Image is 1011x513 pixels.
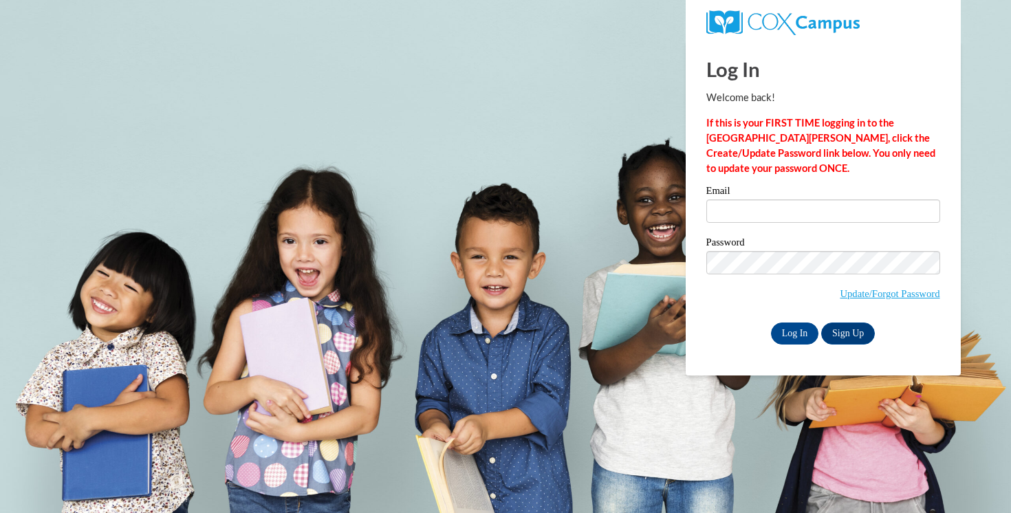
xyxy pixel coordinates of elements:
h1: Log In [706,55,940,83]
label: Email [706,186,940,199]
a: Sign Up [821,323,875,345]
input: Log In [771,323,819,345]
a: COX Campus [706,16,860,28]
strong: If this is your FIRST TIME logging in to the [GEOGRAPHIC_DATA][PERSON_NAME], click the Create/Upd... [706,117,935,174]
img: COX Campus [706,10,860,35]
a: Update/Forgot Password [840,288,939,299]
label: Password [706,237,940,251]
p: Welcome back! [706,90,940,105]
